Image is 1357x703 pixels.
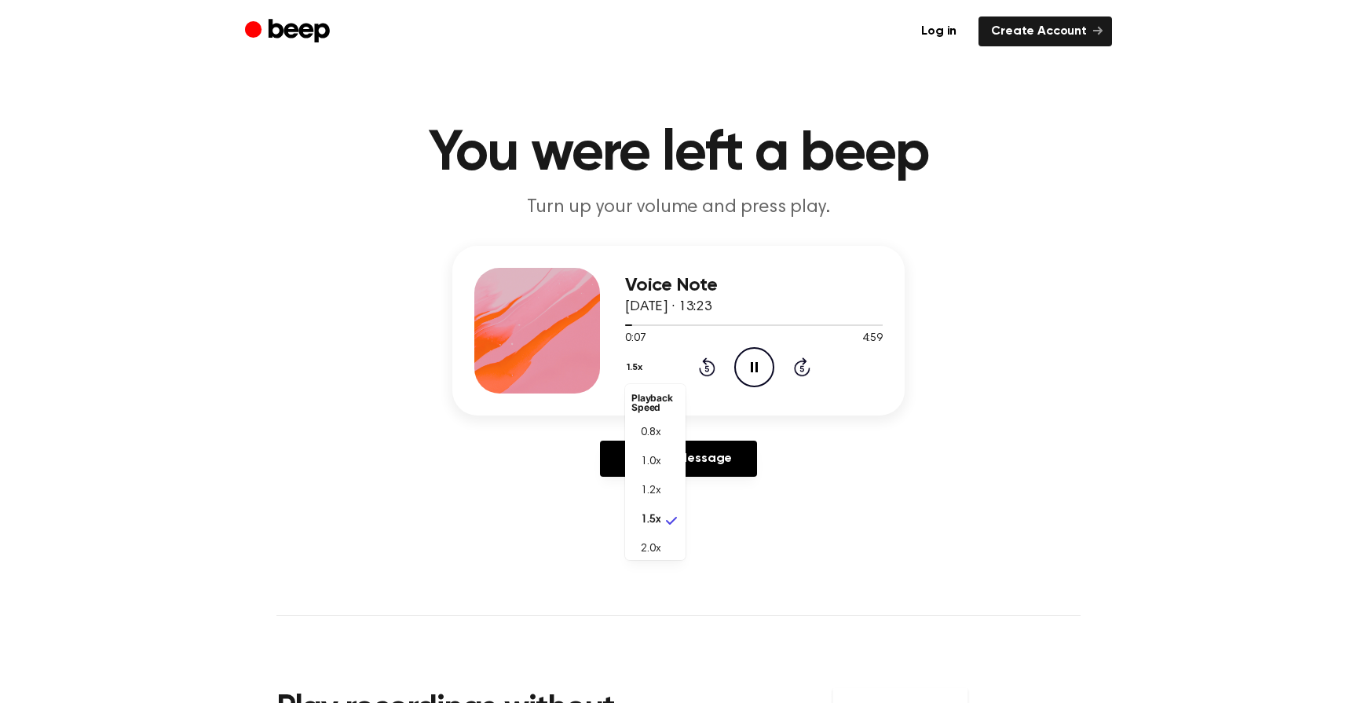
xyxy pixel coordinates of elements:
[641,454,660,470] span: 1.0x
[377,195,980,221] p: Turn up your volume and press play.
[600,441,757,477] a: Reply to Message
[641,425,660,441] span: 0.8x
[276,126,1081,182] h1: You were left a beep
[245,16,334,47] a: Beep
[641,541,660,558] span: 2.0x
[625,331,646,347] span: 0:07
[625,300,711,314] span: [DATE] · 13:23
[625,275,883,296] h3: Voice Note
[625,354,649,381] button: 1.5x
[641,512,660,529] span: 1.5x
[862,331,883,347] span: 4:59
[909,16,969,46] a: Log in
[625,387,686,419] li: Playback Speed
[625,384,686,560] ul: 1.5x
[978,16,1112,46] a: Create Account
[641,483,660,500] span: 1.2x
